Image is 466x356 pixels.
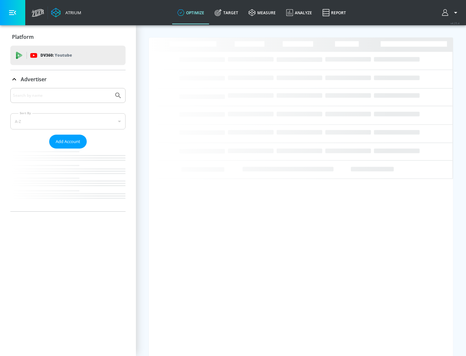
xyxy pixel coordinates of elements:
p: Advertiser [21,76,47,83]
div: DV360: Youtube [10,46,126,65]
nav: list of Advertiser [10,149,126,211]
div: Advertiser [10,88,126,211]
a: Target [209,1,243,24]
div: Platform [10,28,126,46]
a: Atrium [51,8,81,17]
p: Youtube [55,52,72,59]
p: DV360: [40,52,72,59]
label: Sort By [18,111,32,115]
input: Search by name [13,91,111,100]
div: A-Z [10,113,126,129]
span: v 4.25.4 [450,21,460,25]
a: measure [243,1,281,24]
a: optimize [172,1,209,24]
button: Add Account [49,135,87,149]
a: Report [317,1,351,24]
p: Platform [12,33,34,40]
div: Atrium [63,10,81,16]
a: Analyze [281,1,317,24]
span: Add Account [56,138,80,145]
div: Advertiser [10,70,126,88]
